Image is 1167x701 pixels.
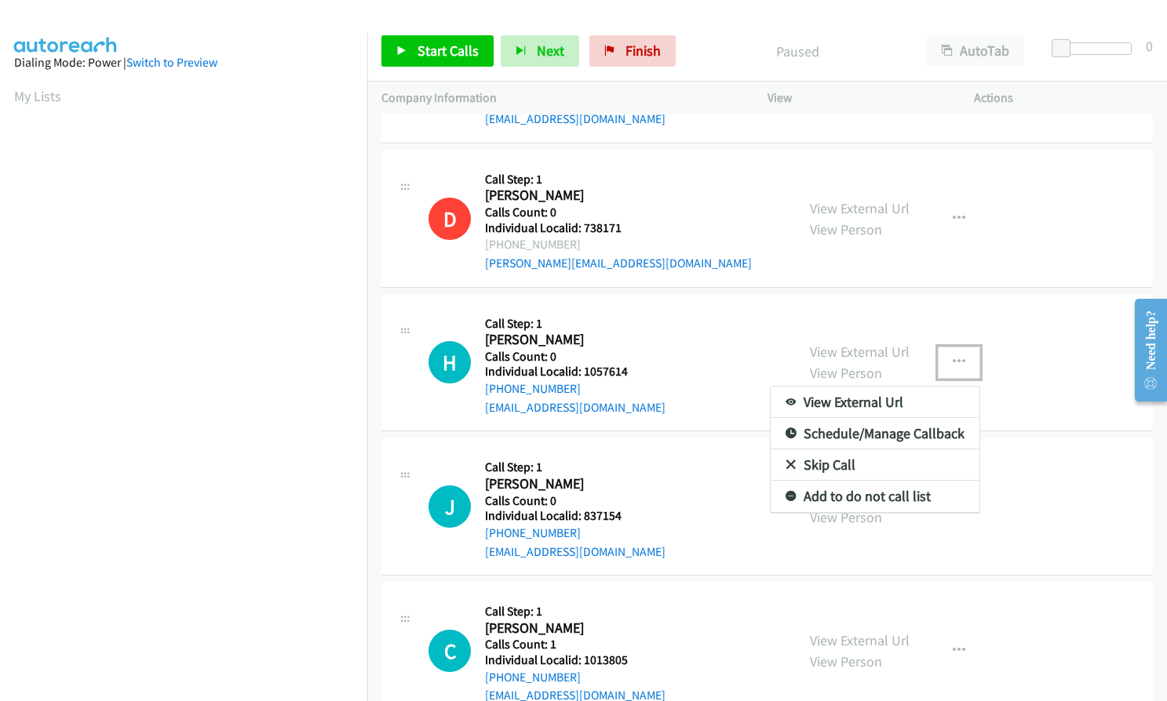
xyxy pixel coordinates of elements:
[429,630,471,672] div: The call is yet to be attempted
[429,485,471,528] div: The call is yet to be attempted
[429,630,471,672] h1: C
[771,449,979,481] a: Skip Call
[429,485,471,528] h1: J
[126,55,217,70] a: Switch to Preview
[771,387,979,418] a: View External Url
[771,418,979,449] a: Schedule/Manage Callback
[14,87,61,105] a: My Lists
[1121,288,1167,412] iframe: Resource Center
[771,481,979,512] a: Add to do not call list
[14,53,353,72] div: Dialing Mode: Power |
